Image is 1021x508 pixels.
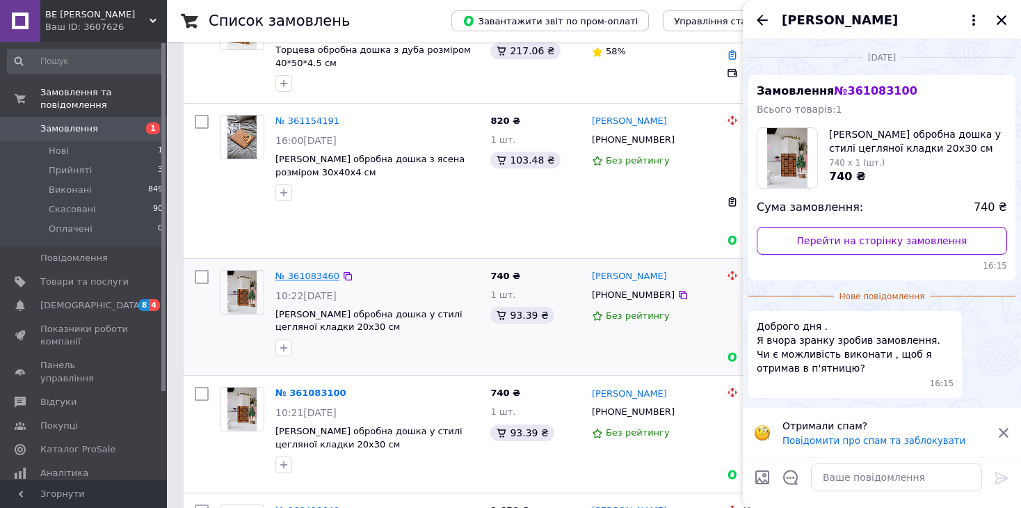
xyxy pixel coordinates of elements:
[767,128,807,188] img: 3950960985_w160_h160_tortseva-obrobna-doshka.jpg
[834,84,917,97] span: № 361083100
[40,420,78,432] span: Покупці
[754,12,771,29] button: Назад
[40,276,129,288] span: Товари та послуги
[275,154,465,177] a: [PERSON_NAME] обробна дошка з ясена розміром 30х40х4 см
[220,115,264,159] a: Фото товару
[49,145,69,157] span: Нові
[45,8,150,21] span: BE WOODY
[490,388,520,398] span: 740 ₴
[275,135,337,146] span: 16:00[DATE]
[275,271,339,281] a: № 361083460
[674,16,780,26] span: Управління статусами
[782,11,898,29] span: [PERSON_NAME]
[829,158,885,168] span: 740 x 1 (шт.)
[49,203,96,216] span: Скасовані
[45,21,167,33] div: Ваш ID: 3607626
[490,271,520,281] span: 740 ₴
[782,468,800,486] button: Відкрити шаблони відповідей
[451,10,649,31] button: Завантажити звіт по пром-оплаті
[606,310,670,321] span: Без рейтингу
[757,200,863,216] span: Сума замовлення:
[829,170,866,183] span: 740 ₴
[663,10,791,31] button: Управління статусами
[40,443,115,456] span: Каталог ProSale
[40,252,108,264] span: Повідомлення
[490,42,560,59] div: 217.06 ₴
[158,223,163,235] span: 0
[757,227,1007,255] a: Перейти на сторінку замовлення
[209,13,350,29] h1: Список замовлень
[974,200,1007,216] span: 740 ₴
[40,122,98,135] span: Замовлення
[782,11,982,29] button: [PERSON_NAME]
[227,116,257,159] img: Фото товару
[592,270,667,283] a: [PERSON_NAME]
[7,49,164,74] input: Пошук
[592,388,667,401] a: [PERSON_NAME]
[862,52,902,64] span: [DATE]
[275,45,471,68] a: Торцева обробна дошка з дуба розміром 40*50*4.5 см
[227,388,257,431] img: Фото товару
[148,184,163,196] span: 849
[606,46,626,56] span: 58%
[40,467,88,479] span: Аналітика
[275,309,463,333] a: [PERSON_NAME] обробна дошка у стилі цегляної кладки 20х30 см
[40,359,129,384] span: Панель управління
[754,424,771,441] img: :face_with_monocle:
[993,12,1010,29] button: Закрити
[490,116,520,126] span: 820 ₴
[49,184,92,196] span: Виконані
[606,427,670,438] span: Без рейтингу
[40,299,143,312] span: [DEMOGRAPHIC_DATA]
[220,387,264,431] a: Фото товару
[158,164,163,177] span: 3
[40,86,167,111] span: Замовлення та повідомлення
[275,426,463,450] a: [PERSON_NAME] обробна дошка у стилі цегляної кладки 20х30 см
[49,164,92,177] span: Прийняті
[589,403,677,421] div: [PHONE_NUMBER]
[589,131,677,149] div: [PHONE_NUMBER]
[149,299,160,311] span: 4
[589,286,677,304] div: [PHONE_NUMBER]
[829,127,1007,155] span: [PERSON_NAME] обробна дошка у стилі цегляної кладки 20х30 см
[227,271,257,314] img: Фото товару
[782,419,989,433] p: Отримали спам?
[40,396,77,408] span: Відгуки
[275,407,337,418] span: 10:21[DATE]
[490,152,560,168] div: 103.48 ₴
[158,145,163,157] span: 1
[275,388,346,398] a: № 361083100
[490,134,515,145] span: 1 шт.
[275,116,339,126] a: № 361154191
[592,115,667,128] a: [PERSON_NAME]
[930,378,954,390] span: 16:15 10.09.2025
[275,290,337,301] span: 10:22[DATE]
[220,270,264,315] a: Фото товару
[146,122,160,134] span: 1
[757,319,954,375] span: Доброго дня . Я вчора зранку зробив замовлення. Чи є можливість виконати , щоб я отримав в п'ятницю?
[49,223,93,235] span: Оплачені
[757,104,842,115] span: Всього товарів: 1
[40,323,129,348] span: Показники роботи компанії
[153,203,163,216] span: 90
[463,15,638,27] span: Завантажити звіт по пром-оплаті
[757,260,1007,272] span: 16:15 10.09.2025
[748,50,1015,64] div: 10.09.2025
[138,299,150,311] span: 8
[757,84,917,97] span: Замовлення
[834,291,931,303] span: Нове повідомлення
[606,155,670,166] span: Без рейтингу
[490,424,554,441] div: 93.39 ₴
[490,406,515,417] span: 1 шт.
[490,289,515,300] span: 1 шт.
[782,436,965,446] button: Повідомити про спам та заблокувати
[490,307,554,324] div: 93.39 ₴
